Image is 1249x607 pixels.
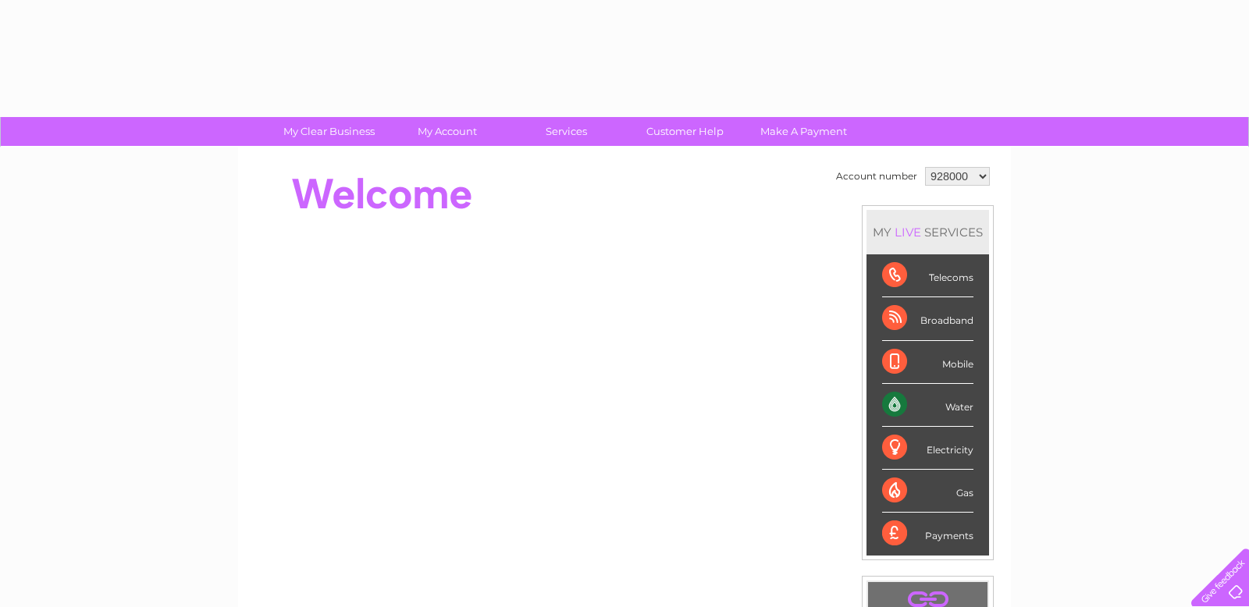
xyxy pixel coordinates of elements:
[882,254,973,297] div: Telecoms
[621,117,749,146] a: Customer Help
[882,297,973,340] div: Broadband
[739,117,868,146] a: Make A Payment
[502,117,631,146] a: Services
[882,427,973,470] div: Electricity
[891,225,924,240] div: LIVE
[832,163,921,190] td: Account number
[265,117,393,146] a: My Clear Business
[882,470,973,513] div: Gas
[866,210,989,254] div: MY SERVICES
[882,513,973,555] div: Payments
[882,384,973,427] div: Water
[882,341,973,384] div: Mobile
[383,117,512,146] a: My Account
